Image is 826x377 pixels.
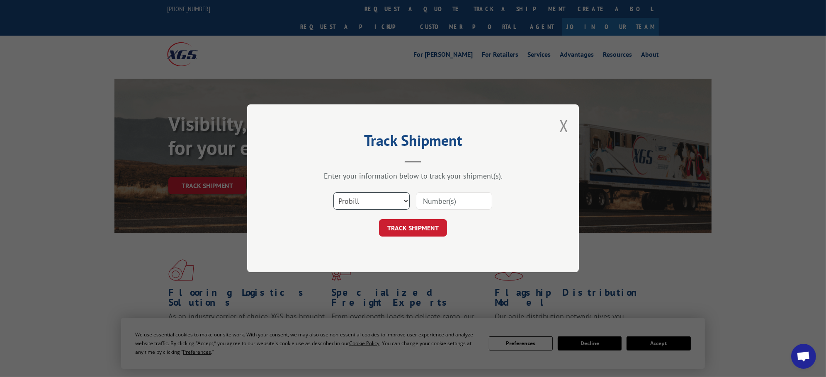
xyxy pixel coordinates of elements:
h2: Track Shipment [289,135,537,150]
button: TRACK SHIPMENT [379,220,447,237]
input: Number(s) [416,193,492,210]
div: Enter your information below to track your shipment(s). [289,172,537,181]
button: Close modal [559,115,568,137]
div: Open chat [791,344,816,369]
